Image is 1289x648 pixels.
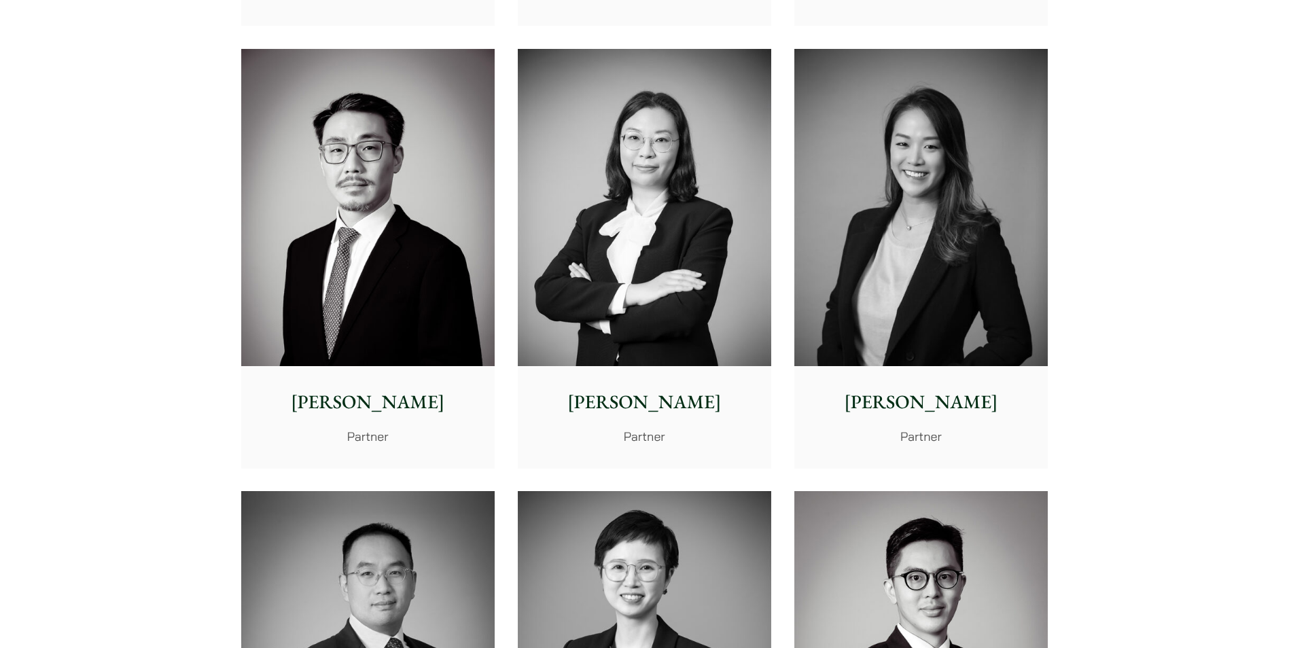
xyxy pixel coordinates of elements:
p: [PERSON_NAME] [252,388,484,416]
p: Partner [252,427,484,446]
a: [PERSON_NAME] Partner [794,49,1048,469]
p: [PERSON_NAME] [529,388,760,416]
a: [PERSON_NAME] Partner [241,49,495,469]
a: [PERSON_NAME] Partner [518,49,771,469]
p: Partner [529,427,760,446]
p: [PERSON_NAME] [805,388,1037,416]
p: Partner [805,427,1037,446]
